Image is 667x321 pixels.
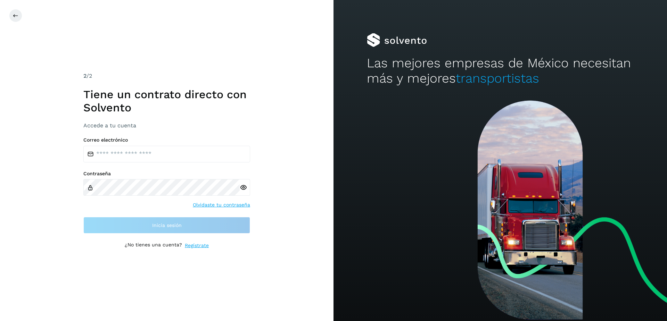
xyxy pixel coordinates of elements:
span: transportistas [456,71,539,86]
h2: Las mejores empresas de México necesitan más y mejores [367,56,634,86]
p: ¿No tienes una cuenta? [125,242,182,249]
a: Regístrate [185,242,209,249]
button: Inicia sesión [83,217,250,234]
span: 2 [83,73,87,79]
label: Correo electrónico [83,137,250,143]
a: Olvidaste tu contraseña [193,201,250,209]
label: Contraseña [83,171,250,177]
h1: Tiene un contrato directo con Solvento [83,88,250,115]
h3: Accede a tu cuenta [83,122,250,129]
div: /2 [83,72,250,80]
span: Inicia sesión [152,223,182,228]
